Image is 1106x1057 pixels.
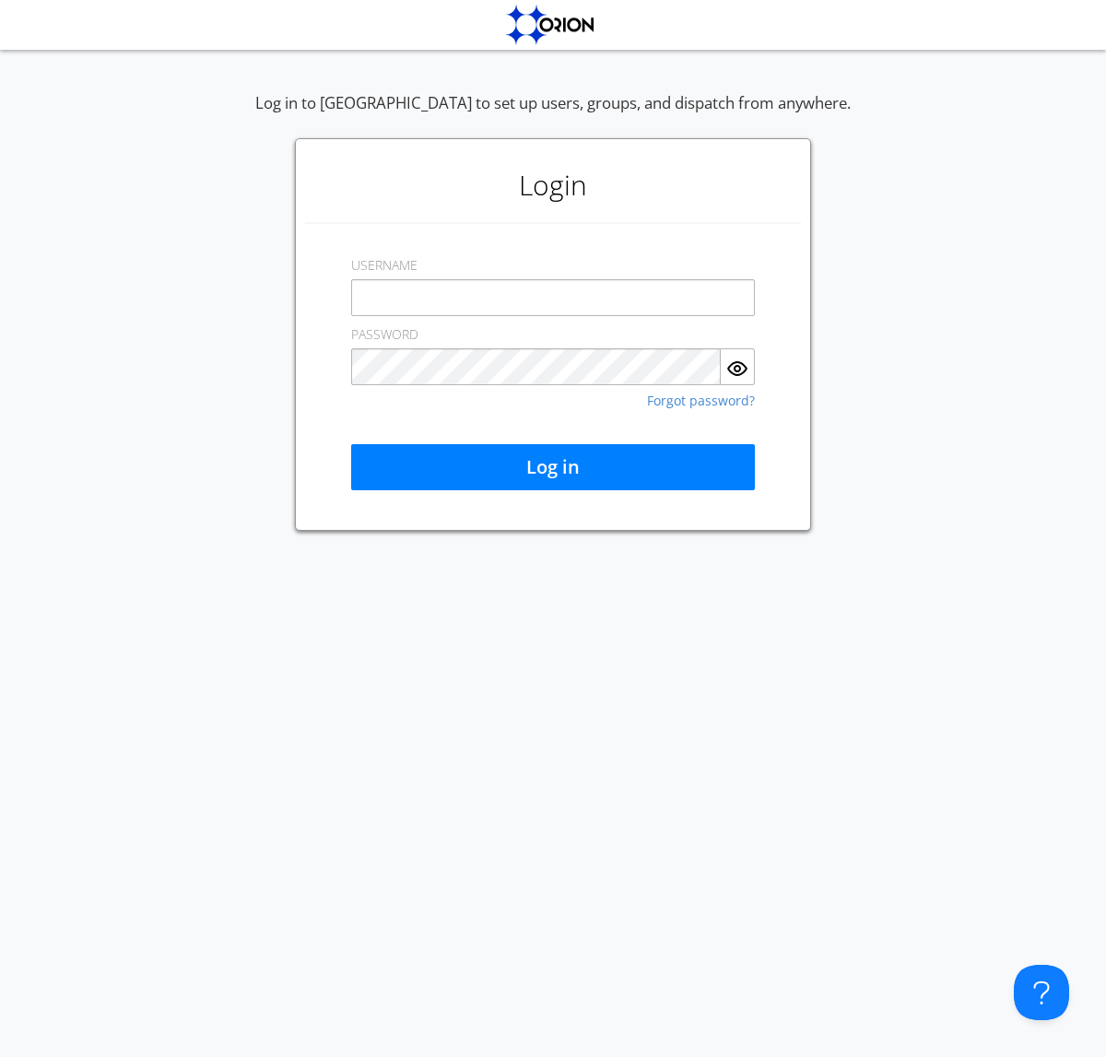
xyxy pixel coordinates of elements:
[1014,965,1069,1020] iframe: Toggle Customer Support
[726,358,748,380] img: eye.svg
[351,256,418,275] label: USERNAME
[351,348,721,385] input: Password
[351,325,418,344] label: PASSWORD
[305,148,801,222] h1: Login
[647,394,755,407] a: Forgot password?
[351,444,755,490] button: Log in
[255,92,851,138] div: Log in to [GEOGRAPHIC_DATA] to set up users, groups, and dispatch from anywhere.
[721,348,755,385] button: Show Password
